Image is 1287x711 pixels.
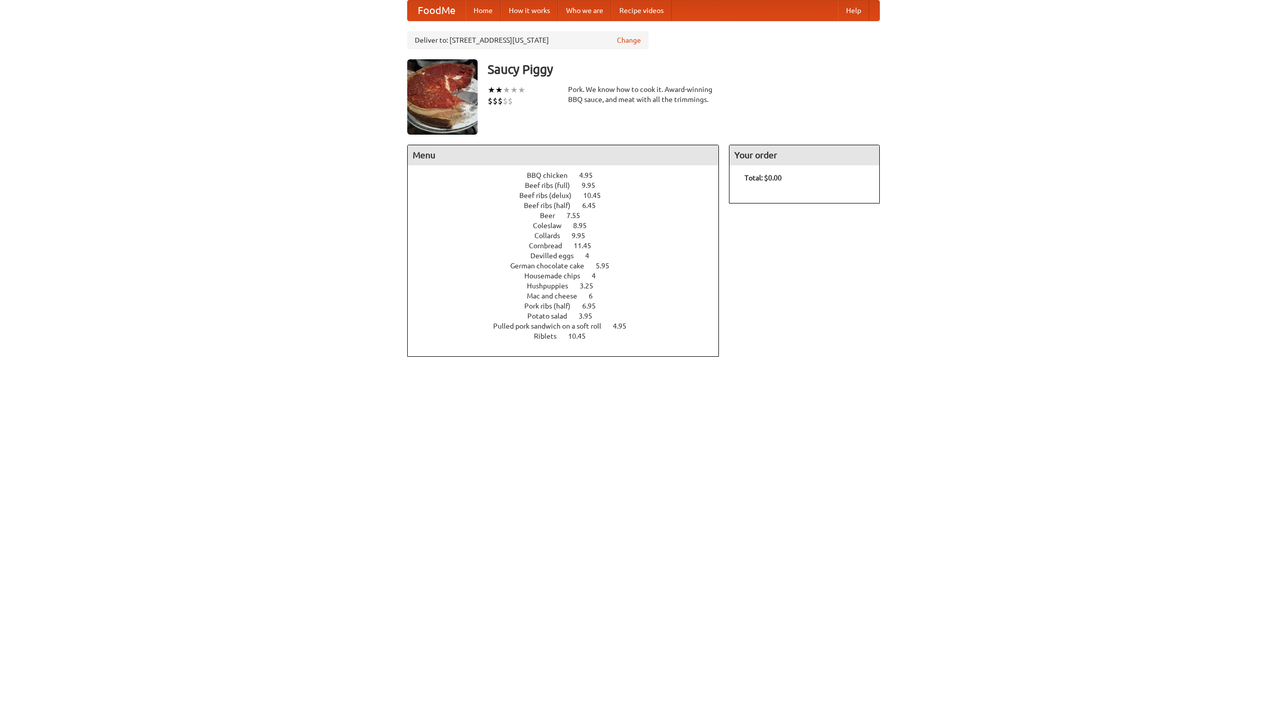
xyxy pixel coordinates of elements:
a: Pulled pork sandwich on a soft roll 4.95 [493,322,645,330]
span: Hushpuppies [527,282,578,290]
span: German chocolate cake [510,262,594,270]
h4: Your order [729,145,879,165]
a: How it works [501,1,558,21]
h3: Saucy Piggy [488,59,880,79]
span: Potato salad [527,312,577,320]
span: BBQ chicken [527,171,578,179]
span: Devilled eggs [530,252,584,260]
span: Beef ribs (half) [524,201,581,210]
a: Potato salad 3.95 [527,312,611,320]
span: 4.95 [613,322,636,330]
a: Home [466,1,501,21]
li: $ [493,95,498,107]
li: ★ [488,84,495,95]
a: Housemade chips 4 [524,272,614,280]
a: Beef ribs (delux) 10.45 [519,191,619,199]
a: Cornbread 11.45 [529,242,610,250]
span: 9.95 [572,232,595,240]
b: Total: $0.00 [745,174,782,182]
a: FoodMe [408,1,466,21]
span: 10.45 [568,332,596,340]
a: Coleslaw 8.95 [533,222,605,230]
a: Riblets 10.45 [534,332,604,340]
span: Beef ribs (full) [525,181,580,189]
span: 9.95 [582,181,605,189]
div: Deliver to: [STREET_ADDRESS][US_STATE] [407,31,649,49]
span: 8.95 [573,222,597,230]
span: 3.95 [579,312,602,320]
a: Collards 9.95 [534,232,604,240]
li: ★ [518,84,525,95]
span: Pork ribs (half) [524,302,581,310]
span: 6 [589,292,603,300]
div: Pork. We know how to cook it. Award-winning BBQ sauce, and meat with all the trimmings. [568,84,719,105]
span: Housemade chips [524,272,590,280]
span: 4.95 [579,171,603,179]
span: 3.25 [580,282,603,290]
img: angular.jpg [407,59,478,135]
a: Beef ribs (half) 6.45 [524,201,614,210]
a: Pork ribs (half) 6.95 [524,302,614,310]
span: 4 [585,252,599,260]
span: 4 [592,272,606,280]
span: 10.45 [583,191,611,199]
span: Collards [534,232,570,240]
span: Beer [540,212,565,220]
a: Beer 7.55 [540,212,599,220]
span: 6.45 [582,201,606,210]
li: $ [498,95,503,107]
span: 11.45 [574,242,601,250]
a: German chocolate cake 5.95 [510,262,628,270]
span: Cornbread [529,242,572,250]
span: Riblets [534,332,567,340]
span: Coleslaw [533,222,572,230]
li: ★ [495,84,503,95]
span: 6.95 [582,302,606,310]
a: Change [617,35,641,45]
a: Help [838,1,869,21]
a: Recipe videos [611,1,672,21]
li: $ [503,95,508,107]
a: Who we are [558,1,611,21]
span: Beef ribs (delux) [519,191,582,199]
a: Mac and cheese 6 [527,292,611,300]
a: Hushpuppies 3.25 [527,282,612,290]
span: 5.95 [596,262,619,270]
span: Mac and cheese [527,292,587,300]
span: 7.55 [567,212,590,220]
li: ★ [510,84,518,95]
li: $ [508,95,513,107]
a: BBQ chicken 4.95 [527,171,611,179]
li: ★ [503,84,510,95]
li: $ [488,95,493,107]
a: Beef ribs (full) 9.95 [525,181,614,189]
a: Devilled eggs 4 [530,252,608,260]
span: Pulled pork sandwich on a soft roll [493,322,611,330]
h4: Menu [408,145,718,165]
